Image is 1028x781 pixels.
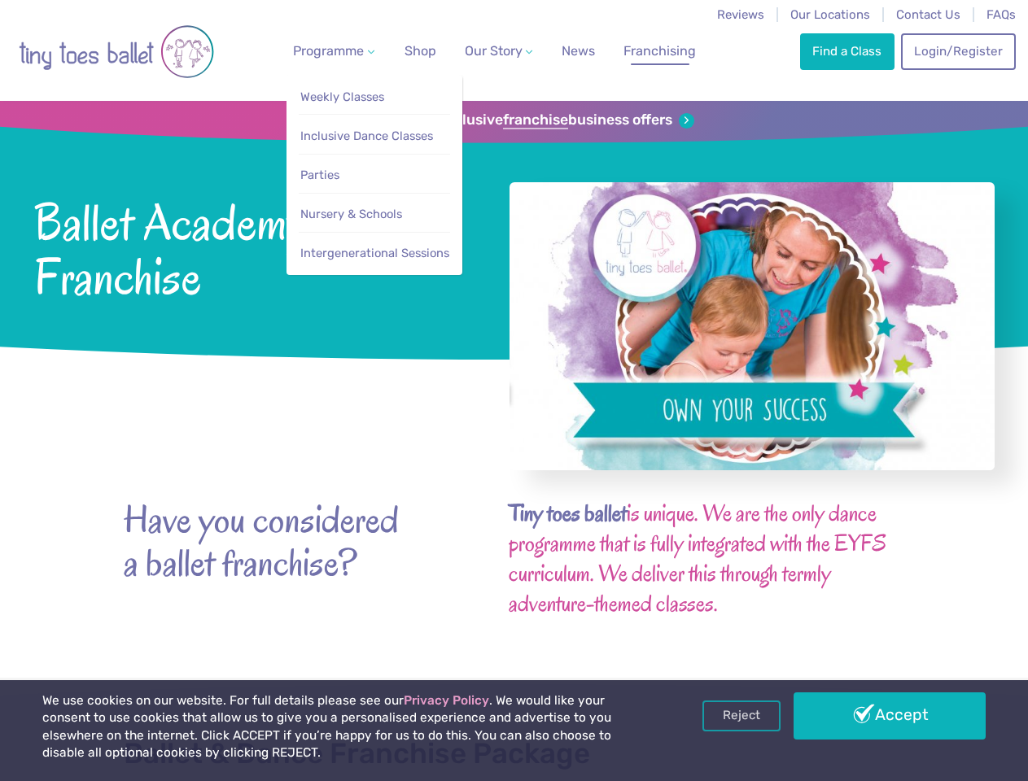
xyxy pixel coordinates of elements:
span: Programme [293,43,364,59]
a: Find a Class [800,33,895,69]
span: Our Story [465,43,523,59]
a: Programme [287,35,381,68]
strong: Have you considered a ballet franchise? [124,499,417,585]
strong: franchise [503,111,568,129]
span: Franchising [623,43,696,59]
a: Parties [299,160,450,190]
a: Our Locations [790,7,870,22]
span: Parties [300,168,339,182]
p: We use cookies on our website. For full details please see our . We would like your consent to us... [42,692,655,762]
a: Shop [398,35,443,68]
span: Shop [405,43,436,59]
span: Weekly Classes [300,89,384,104]
a: Inclusive Dance Classes [299,121,450,151]
a: Reject [702,700,781,731]
a: Weekly Classes [299,82,450,112]
a: Reviews [717,7,764,22]
span: Inclusive Dance Classes [300,129,433,143]
a: Login/Register [901,33,1015,69]
a: Accept [794,692,986,740]
a: Tiny toes ballet [509,502,627,527]
span: News [562,43,595,59]
a: Our Story [457,35,539,68]
img: tiny toes ballet [19,11,214,93]
h3: is unique. We are the only dance programme that is fully integrated with the EYFS curriculum. We ... [509,499,905,618]
a: Privacy Policy [404,693,489,708]
span: Ballet Academy - Dance Franchise [34,190,466,304]
span: Nursery & Schools [300,207,402,221]
b: Tiny toes ballet [509,498,627,529]
a: News [555,35,601,68]
a: Franchising [617,35,702,68]
a: FAQs [986,7,1016,22]
a: Sign up for our exclusivefranchisebusiness offers [334,111,694,129]
span: Intergenerational Sessions [300,246,449,260]
a: Intergenerational Sessions [299,238,450,268]
a: Contact Us [896,7,960,22]
a: Nursery & Schools [299,199,450,229]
